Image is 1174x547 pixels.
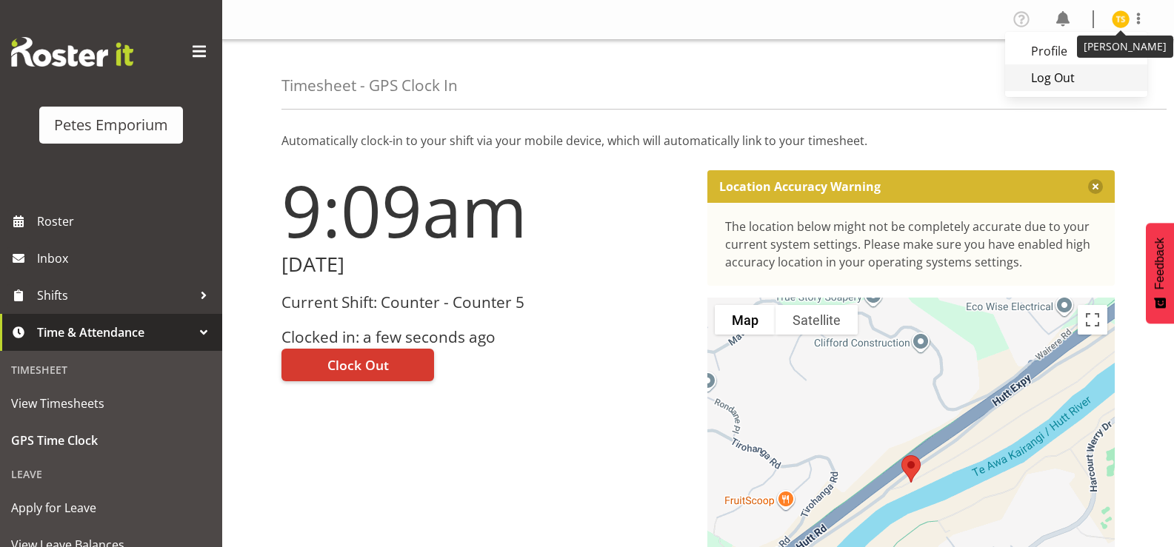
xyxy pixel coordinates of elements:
[725,218,1098,271] div: The location below might not be completely accurate due to your current system settings. Please m...
[11,392,211,415] span: View Timesheets
[1088,179,1103,194] button: Close message
[11,37,133,67] img: Rosterit website logo
[37,210,215,232] span: Roster
[4,459,219,489] div: Leave
[281,349,434,381] button: Clock Out
[1078,305,1107,335] button: Toggle fullscreen view
[54,114,168,136] div: Petes Emporium
[1005,64,1147,91] a: Log Out
[4,355,219,385] div: Timesheet
[37,247,215,269] span: Inbox
[719,179,881,194] p: Location Accuracy Warning
[1153,238,1167,289] span: Feedback
[1005,38,1147,64] a: Profile
[776,305,858,335] button: Show satellite imagery
[281,170,690,250] h1: 9:09am
[4,422,219,459] a: GPS Time Clock
[37,284,193,306] span: Shifts
[281,294,690,311] h3: Current Shift: Counter - Counter 5
[1146,223,1174,323] button: Feedback - Show survey
[327,355,389,375] span: Clock Out
[11,497,211,519] span: Apply for Leave
[37,321,193,343] span: Time & Attendance
[281,77,458,94] h4: Timesheet - GPS Clock In
[715,305,776,335] button: Show street map
[281,329,690,346] h3: Clocked in: a few seconds ago
[4,385,219,422] a: View Timesheets
[4,489,219,526] a: Apply for Leave
[1112,10,1130,28] img: tamara-straker11292.jpg
[11,429,211,452] span: GPS Time Clock
[281,132,1115,150] p: Automatically clock-in to your shift via your mobile device, which will automatically link to you...
[281,253,690,276] h2: [DATE]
